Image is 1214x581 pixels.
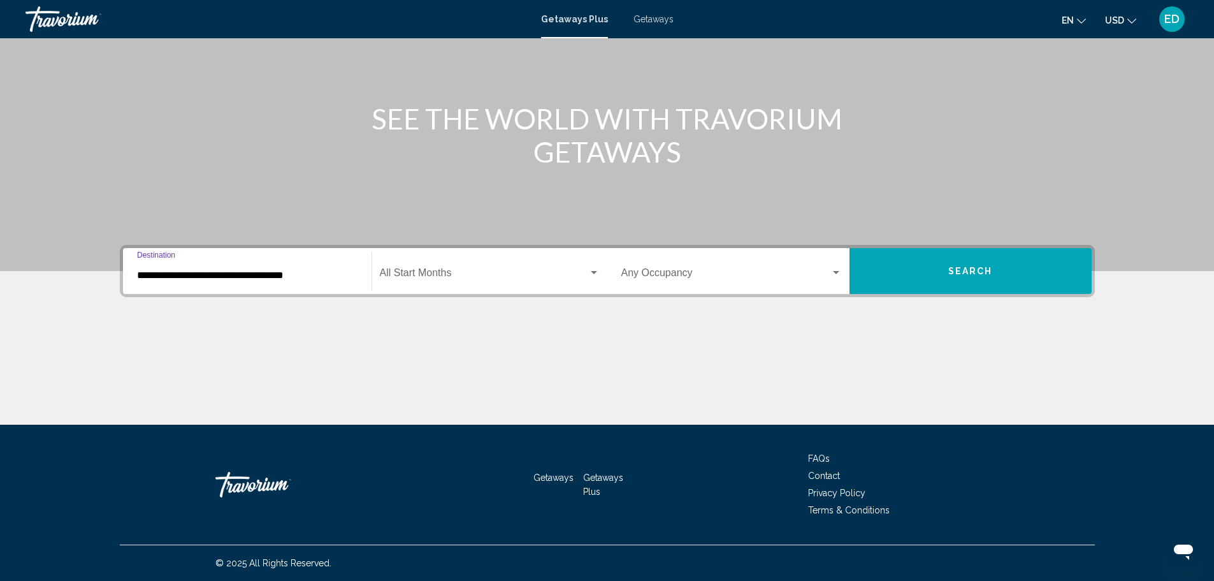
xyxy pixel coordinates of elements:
a: Getaways Plus [583,473,623,497]
a: Privacy Policy [808,488,865,498]
span: USD [1105,15,1124,26]
button: User Menu [1155,6,1189,33]
span: Search [948,267,993,277]
h1: SEE THE WORLD WITH TRAVORIUM GETAWAYS [368,102,846,168]
a: Getaways [533,473,574,483]
a: Terms & Conditions [808,505,890,515]
span: en [1062,15,1074,26]
span: © 2025 All Rights Reserved. [215,558,331,568]
a: Travorium [25,6,528,32]
button: Search [849,248,1092,294]
button: Change language [1062,11,1086,29]
a: Getaways Plus [541,14,608,24]
a: Contact [808,471,840,481]
span: ED [1164,13,1180,26]
iframe: Bouton de lancement de la fenêtre de messagerie [1163,530,1204,571]
button: Change currency [1105,11,1136,29]
a: Travorium [215,466,343,504]
a: FAQs [808,453,830,464]
div: Search widget [123,248,1092,294]
a: Getaways [633,14,674,24]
